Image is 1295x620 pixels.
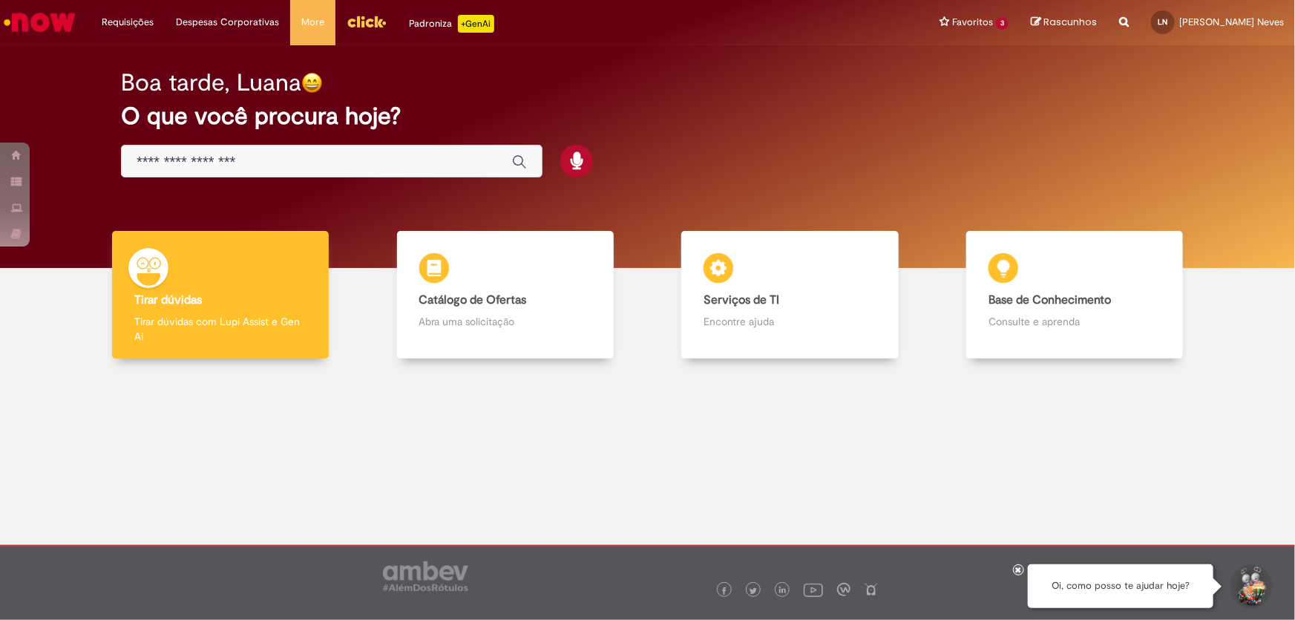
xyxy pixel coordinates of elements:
span: [PERSON_NAME] Neves [1179,16,1284,28]
div: Oi, como posso te ajudar hoje? [1028,564,1213,608]
img: logo_footer_ambev_rotulo_gray.png [383,561,468,591]
a: Serviços de TI Encontre ajuda [648,231,933,359]
b: Base de Conhecimento [989,293,1111,307]
span: Requisições [102,15,154,30]
p: Abra uma solicitação [419,314,591,329]
span: 3 [996,17,1009,30]
a: Rascunhos [1031,16,1097,30]
a: Base de Conhecimento Consulte e aprenda [932,231,1217,359]
h2: Boa tarde, Luana [121,70,301,96]
img: logo_footer_youtube.png [804,580,823,599]
b: Catálogo de Ofertas [419,293,527,307]
b: Serviços de TI [704,293,779,307]
a: Catálogo de Ofertas Abra uma solicitação [363,231,648,359]
a: Tirar dúvidas Tirar dúvidas com Lupi Assist e Gen Ai [78,231,363,359]
span: Rascunhos [1043,15,1097,29]
h2: O que você procura hoje? [121,103,1174,129]
p: Tirar dúvidas com Lupi Assist e Gen Ai [134,314,306,344]
img: logo_footer_facebook.png [721,587,728,595]
b: Tirar dúvidas [134,293,202,307]
p: Encontre ajuda [704,314,876,329]
span: Despesas Corporativas [176,15,279,30]
span: LN [1158,17,1168,27]
p: +GenAi [458,15,494,33]
img: logo_footer_linkedin.png [779,587,787,595]
img: click_logo_yellow_360x200.png [347,10,387,33]
button: Iniciar Conversa de Suporte [1228,564,1273,609]
img: logo_footer_naosei.png [865,583,878,596]
img: ServiceNow [1,7,78,37]
span: More [301,15,324,30]
span: Favoritos [952,15,993,30]
img: happy-face.png [301,72,323,94]
div: Padroniza [409,15,494,33]
img: logo_footer_workplace.png [837,583,850,596]
img: logo_footer_twitter.png [750,587,757,595]
p: Consulte e aprenda [989,314,1161,329]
